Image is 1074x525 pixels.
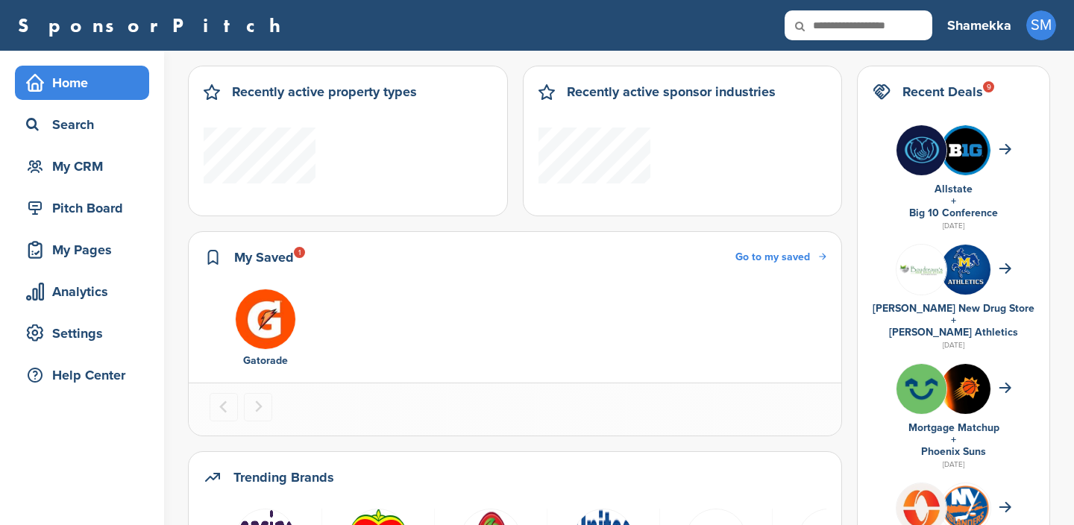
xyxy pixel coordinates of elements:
[873,339,1034,352] div: [DATE]
[22,111,149,138] div: Search
[15,191,149,225] a: Pitch Board
[873,302,1034,315] a: [PERSON_NAME] New Drug Store
[902,81,983,102] h2: Recent Deals
[22,69,149,96] div: Home
[947,9,1011,42] a: Shamekka
[940,364,990,414] img: 70sdsdto 400x400
[15,233,149,267] a: My Pages
[18,16,290,35] a: SponsorPitch
[935,183,973,195] a: Allstate
[735,251,810,263] span: Go to my saved
[947,15,1011,36] h3: Shamekka
[921,445,986,458] a: Phoenix Suns
[22,278,149,305] div: Analytics
[15,358,149,392] a: Help Center
[232,81,417,102] h2: Recently active property types
[15,66,149,100] a: Home
[951,314,956,327] a: +
[22,195,149,221] div: Pitch Board
[909,207,998,219] a: Big 10 Conference
[1026,10,1056,40] span: SM
[22,153,149,180] div: My CRM
[22,362,149,389] div: Help Center
[940,245,990,295] img: Zebvxuqj 400x400
[896,364,946,414] img: Flurpgkm 400x400
[983,81,994,92] div: 9
[567,81,776,102] h2: Recently active sponsor industries
[873,219,1034,233] div: [DATE]
[234,247,294,268] h2: My Saved
[896,125,946,175] img: Bi wggbs 400x400
[294,247,305,258] div: 1
[22,236,149,263] div: My Pages
[951,195,956,207] a: +
[235,289,296,350] img: Uaqc9ec6 400x400
[15,149,149,183] a: My CRM
[908,421,999,434] a: Mortgage Matchup
[951,433,956,446] a: +
[244,393,272,421] button: Next slide
[735,249,826,265] a: Go to my saved
[896,245,946,295] img: Group 247
[15,107,149,142] a: Search
[15,274,149,309] a: Analytics
[22,320,149,347] div: Settings
[217,289,314,369] a: Uaqc9ec6 400x400 Gatorade
[210,289,321,369] div: 1 of 1
[889,326,1018,339] a: [PERSON_NAME] Athletics
[873,458,1034,471] div: [DATE]
[210,393,238,421] button: Previous slide
[217,353,314,369] div: Gatorade
[940,125,990,175] img: Eum25tej 400x400
[15,316,149,350] a: Settings
[233,467,334,488] h2: Trending Brands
